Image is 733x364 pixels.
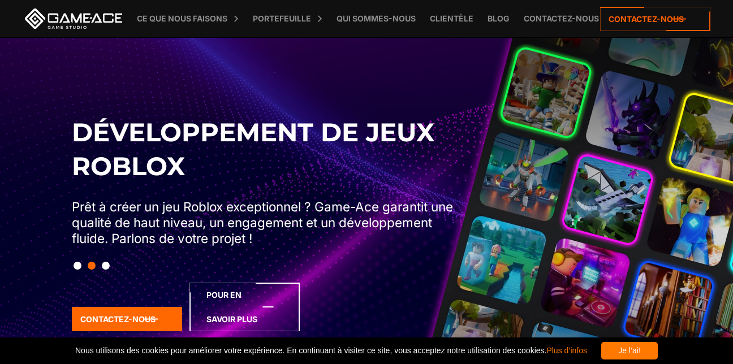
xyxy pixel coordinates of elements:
[601,342,658,359] div: Je l’ai!
[524,14,599,23] font: Contactez-nous
[546,346,587,355] a: Plus d’infos
[72,199,467,246] p: Prêt à créer un jeu Roblox exceptionnel ? Game-Ace garantit une qualité de haut niveau, un engage...
[72,115,467,183] h2: Développement de jeux Roblox
[430,14,473,23] font: Clientèle
[189,283,300,331] a: Pour en savoir plus
[253,14,311,23] font: Portefeuille
[72,307,182,331] a: Contactez-nous
[488,14,510,23] font: Blog
[102,256,110,275] button: Diapo 3
[600,7,710,31] a: Contactez-nous
[75,346,587,355] font: Nous utilisons des cookies pour améliorer votre expérience. En continuant à visiter ce site, vous...
[88,256,96,275] button: Diapo 2
[137,14,227,23] font: Ce que nous faisons
[337,14,416,23] font: Qui sommes-nous
[74,256,81,275] button: Diapositive 1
